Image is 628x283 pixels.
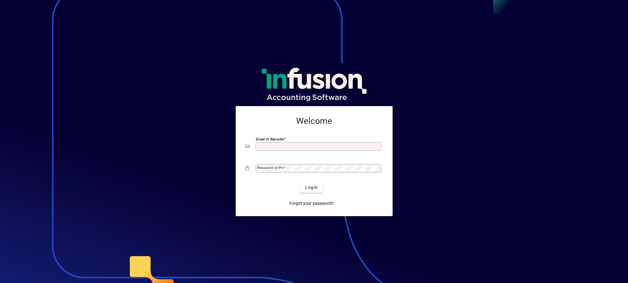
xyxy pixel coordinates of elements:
[305,184,318,191] span: Login
[257,166,284,170] mat-label: Password or Pin
[300,182,323,193] button: Login
[287,198,336,209] a: Forgot your password?
[289,200,334,207] span: Forgot your password?
[256,137,284,141] mat-label: Email or Barcode
[245,116,383,126] h2: Welcome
